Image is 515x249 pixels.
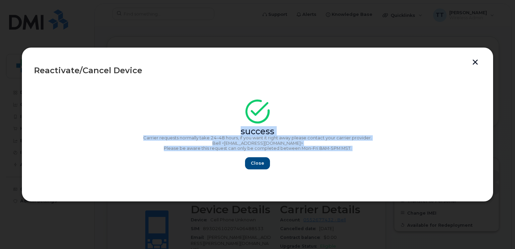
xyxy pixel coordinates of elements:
p: Please be aware this request can only be completed between Mon-Fri 8AM-5PM MST. [34,146,481,151]
p: Bell <[EMAIL_ADDRESS][DOMAIN_NAME]> [34,141,481,146]
span: Close [251,160,264,166]
div: Reactivate/Cancel Device [34,66,481,75]
div: success [34,129,481,134]
p: Carrier requests normally take 24–48 hours, if you want it right away please contact your carrier... [34,135,481,141]
button: Close [245,157,270,169]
